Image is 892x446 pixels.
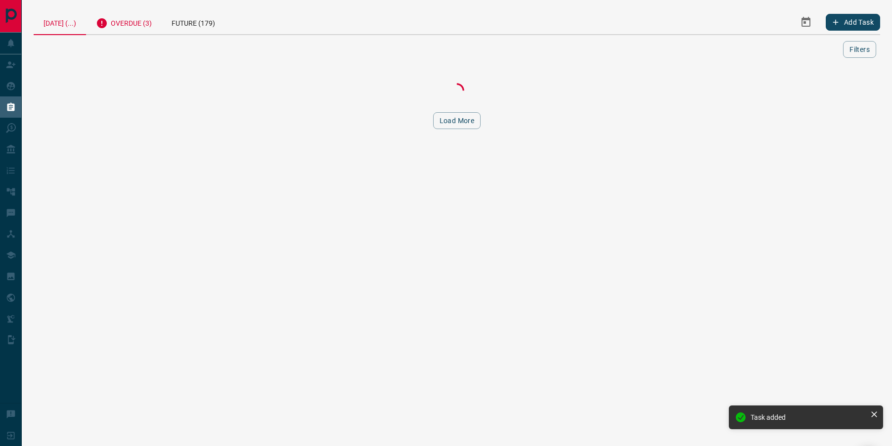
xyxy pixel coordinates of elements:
[843,41,876,58] button: Filters
[433,112,481,129] button: Load More
[34,10,86,35] div: [DATE] (...)
[751,413,866,421] div: Task added
[794,10,818,34] button: Select Date Range
[162,10,225,34] div: Future (179)
[826,14,880,31] button: Add Task
[407,81,506,100] div: Loading
[86,10,162,34] div: Overdue (3)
